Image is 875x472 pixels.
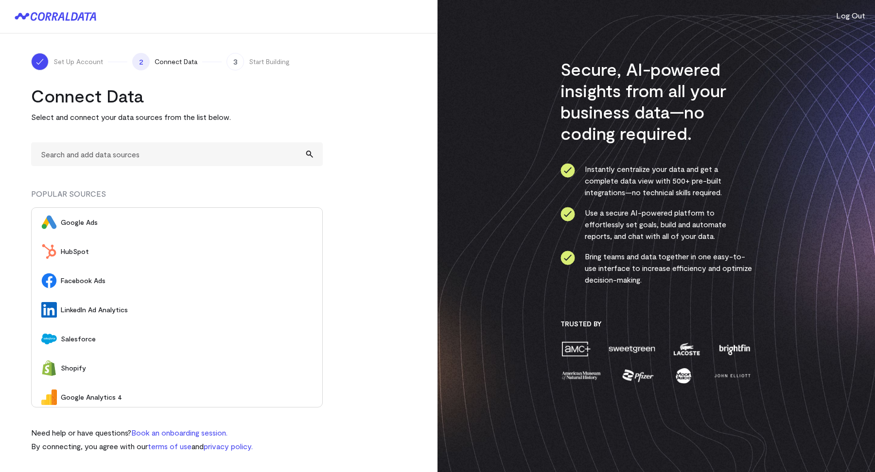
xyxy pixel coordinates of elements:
img: Google Ads [41,215,57,230]
span: Salesforce [61,334,313,344]
img: ico-check-circle-4b19435c.svg [560,251,575,265]
span: Google Analytics 4 [61,392,313,402]
input: Search and add data sources [31,142,323,166]
img: ico-check-circle-4b19435c.svg [560,163,575,178]
img: HubSpot [41,244,57,259]
span: HubSpot [61,247,313,256]
img: Salesforce [41,331,57,347]
span: Shopify [61,363,313,373]
img: LinkedIn Ad Analytics [41,302,57,318]
a: privacy policy. [204,441,253,451]
img: lacoste-7a6b0538.png [672,340,701,357]
span: Connect Data [155,57,197,67]
div: POPULAR SOURCES [31,188,323,207]
span: Google Ads [61,218,313,227]
h3: Secure, AI-powered insights from all your business data—no coding required. [560,58,752,144]
img: ico-check-circle-4b19435c.svg [560,207,575,221]
li: Use a secure AI-powered platform to effortlessly set goals, build and automate reports, and chat ... [560,207,752,242]
li: Instantly centralize your data and get a complete data view with 500+ pre-built integrations—no t... [560,163,752,198]
img: amc-0b11a8f1.png [560,340,592,357]
span: Set Up Account [53,57,103,67]
img: Google Analytics 4 [41,389,57,405]
span: Start Building [249,57,290,67]
img: sweetgreen-1d1fb32c.png [608,340,656,357]
img: Facebook Ads [41,273,57,288]
span: 3 [227,53,244,70]
span: LinkedIn Ad Analytics [61,305,313,315]
img: brightfin-a251e171.png [717,340,752,357]
p: By connecting, you agree with our and [31,440,253,452]
button: Log Out [836,10,865,21]
p: Select and connect your data sources from the list below. [31,111,323,123]
img: amnh-5afada46.png [560,367,602,384]
a: Book an onboarding session. [131,428,227,437]
h3: Trusted By [560,320,752,328]
p: Need help or have questions? [31,427,253,438]
img: Shopify [41,360,57,376]
h2: Connect Data [31,85,323,106]
span: 2 [132,53,150,70]
img: pfizer-e137f5fc.png [621,367,655,384]
span: Facebook Ads [61,276,313,286]
li: Bring teams and data together in one easy-to-use interface to increase efficiency and optimize de... [560,251,752,286]
img: john-elliott-25751c40.png [713,367,752,384]
a: terms of use [148,441,192,451]
img: ico-check-white-5ff98cb1.svg [35,57,45,67]
img: moon-juice-c312e729.png [674,367,693,384]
